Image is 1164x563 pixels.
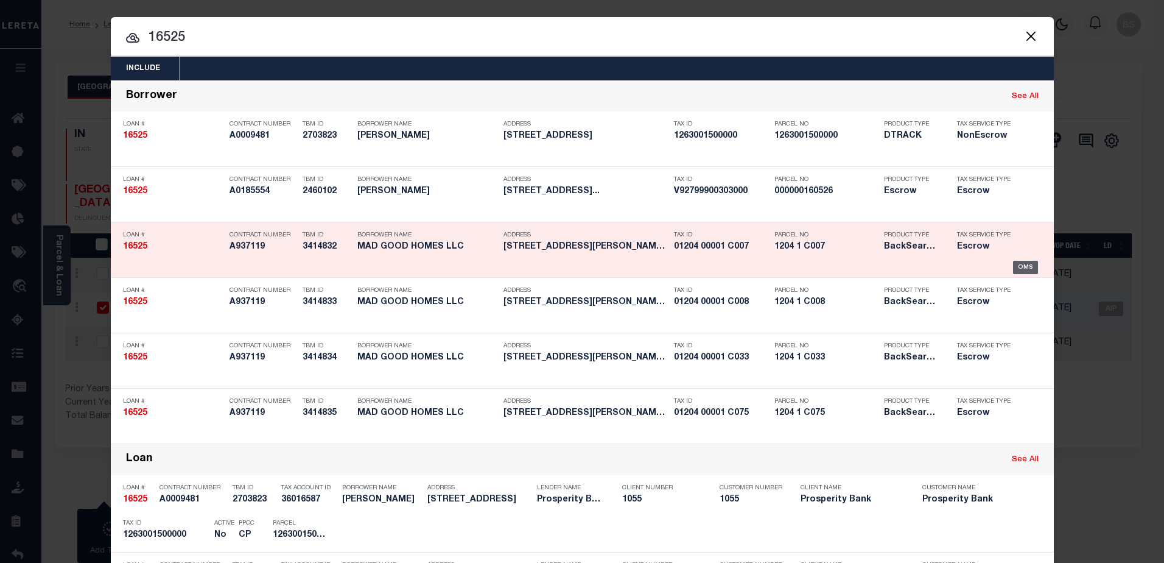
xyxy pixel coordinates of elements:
p: TBM ID [233,484,275,492]
p: Loan # [123,176,223,183]
h5: 1055 [622,495,701,505]
p: Contract Number [230,121,296,128]
p: Loan # [123,287,223,294]
a: See All [1012,456,1039,464]
div: Loan [126,453,153,467]
p: Client Name [801,484,904,492]
h5: MAD GOOD HOMES LLC [357,408,497,419]
p: Tax ID [674,121,768,128]
p: TBM ID [303,176,351,183]
p: Product Type [884,232,939,239]
h5: FIDEL RODRIGUEZ III [357,131,497,141]
p: Product Type [884,121,939,128]
strong: 16525 [123,298,147,306]
button: Include [111,57,175,80]
strong: 16525 [123,243,147,251]
h5: 1294 Cooper Street, A8 Edgewate... [503,297,668,308]
p: Loan # [123,121,223,128]
h5: 2703823 [303,131,351,141]
p: Tax ID [674,342,768,350]
p: Address [503,121,668,128]
p: Contract Number [230,398,296,405]
h5: 1055 [720,495,780,505]
h5: 1100 STONEGATE ST ALICE TX 78332 [503,131,668,141]
p: Client Number [622,484,701,492]
strong: 16525 [123,187,147,196]
h5: 3414833 [303,297,351,308]
h5: 1294 Cooper Street, E5 Edgewate... [503,408,668,419]
h5: A0009481 [160,495,226,505]
p: Product Type [884,342,939,350]
h5: MAD GOOD HOMES LLC [357,242,497,252]
p: Product Type [884,176,939,183]
h5: 1263001500000 [674,131,768,141]
h5: 3414835 [303,408,351,419]
p: Active [214,520,234,527]
div: Borrower [126,90,177,104]
a: See All [1012,93,1039,101]
p: TBM ID [303,121,351,128]
p: Tax Service Type [957,232,1018,239]
p: Parcel No [774,287,878,294]
p: TBM ID [303,287,351,294]
p: Lender Name [537,484,604,492]
p: Address [503,398,668,405]
strong: 16525 [123,409,147,417]
h5: Escrow [957,186,1018,197]
h5: A937119 [230,242,296,252]
p: TBM ID [303,232,351,239]
h5: A0009481 [230,131,296,141]
p: Borrower Name [357,121,497,128]
p: Tax ID [674,232,768,239]
h5: 3414834 [303,353,351,363]
p: Tax ID [123,520,208,527]
p: Borrower Name [357,342,497,350]
p: Tax Service Type [957,121,1018,128]
h5: 1294 Cooper Street, B17 Edgewat... [503,353,668,363]
strong: 16525 [123,495,147,504]
p: Parcel No [774,121,878,128]
h5: 01204 00001 C008 [674,297,768,308]
h5: 3161 QUEENS GARDEN CIRCLE EL PA... [503,186,668,197]
p: Loan # [123,398,223,405]
h5: NonEscrow [957,131,1018,141]
strong: 16525 [123,132,147,140]
h5: BackSearch,Escrow [884,297,939,308]
h5: 2703823 [233,495,275,505]
h5: BackSearch,Escrow [884,353,939,363]
h5: 1294 Cooper Street, A7 Edgewate... [503,242,668,252]
p: TBM ID [303,398,351,405]
p: Tax Service Type [957,176,1018,183]
p: Customer Number [720,484,782,492]
p: Borrower Name [357,232,497,239]
p: Parcel [273,520,328,527]
p: Address [503,176,668,183]
p: Contract Number [230,232,296,239]
p: Loan # [123,342,223,350]
h5: Escrow [957,242,1018,252]
p: Parcel No [774,176,878,183]
h5: CP [239,530,254,540]
p: Borrower Name [357,287,497,294]
p: Address [503,287,668,294]
h5: Escrow [957,297,1018,308]
h5: 1204 1 C007 [774,242,878,252]
h5: 3414832 [303,242,351,252]
p: Parcel No [774,398,878,405]
h5: A0185554 [230,186,296,197]
p: Tax ID [674,287,768,294]
h5: 16525 [123,353,223,363]
p: Product Type [884,287,939,294]
h5: 16525 [123,242,223,252]
h5: 16525 [123,186,223,197]
h5: 16525 [123,131,223,141]
h5: 000000160526 [774,186,878,197]
h5: 1204 1 C008 [774,297,878,308]
h5: CARMEN CARO [357,186,497,197]
h5: 1100 STONEGATE ST ALICE TX 78332 [427,495,531,505]
h5: V92799900303000 [674,186,768,197]
h5: 1204 1 C033 [774,353,878,363]
h5: A937119 [230,353,296,363]
h5: 01204 00001 C033 [674,353,768,363]
p: Contract Number [230,176,296,183]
